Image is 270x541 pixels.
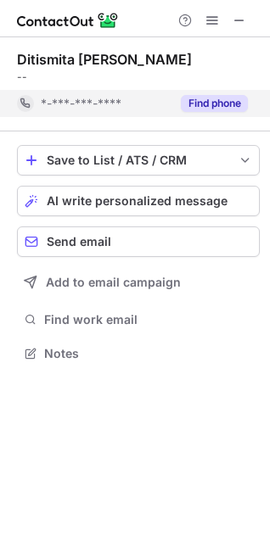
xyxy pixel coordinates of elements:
span: Add to email campaign [46,276,181,289]
button: save-profile-one-click [17,145,260,176]
span: AI write personalized message [47,194,228,208]
div: Ditismita [PERSON_NAME] [17,51,192,68]
div: -- [17,70,260,85]
img: ContactOut v5.3.10 [17,10,119,31]
button: Add to email campaign [17,267,260,298]
div: Save to List / ATS / CRM [47,153,230,167]
button: Send email [17,226,260,257]
button: Notes [17,342,260,365]
span: Send email [47,235,111,248]
span: Notes [44,346,253,361]
button: AI write personalized message [17,186,260,216]
button: Reveal Button [181,95,248,112]
button: Find work email [17,308,260,332]
span: Find work email [44,312,253,327]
